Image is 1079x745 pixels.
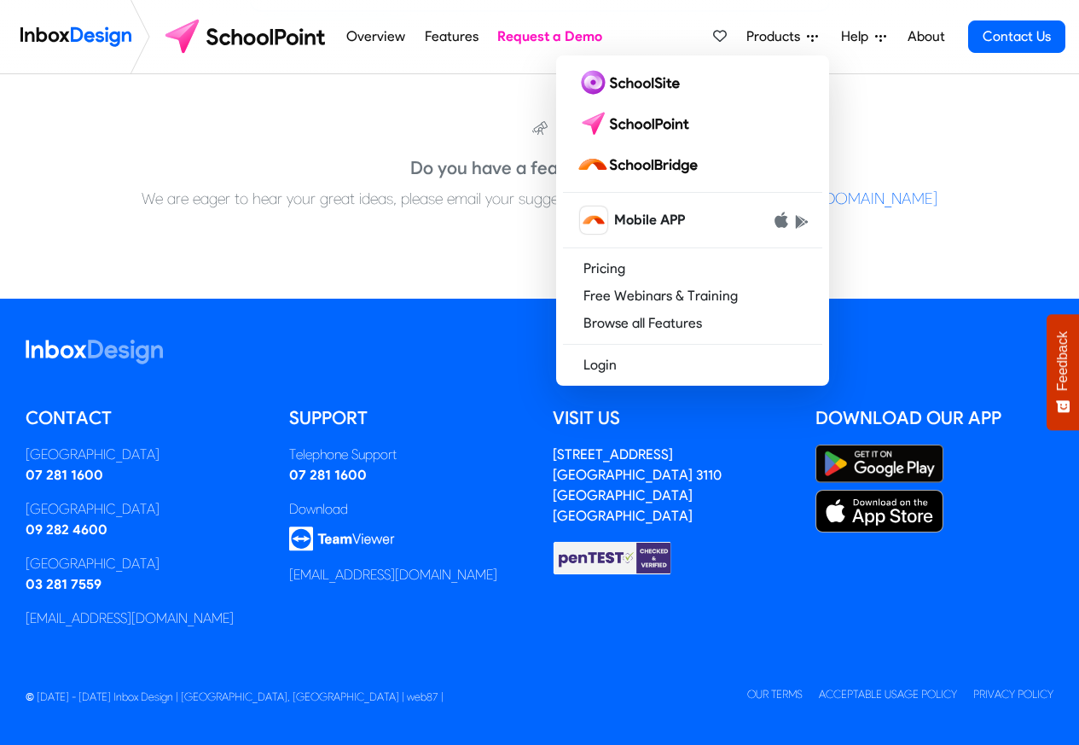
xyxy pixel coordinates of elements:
span: Help [841,26,875,47]
div: [GEOGRAPHIC_DATA] [26,554,264,574]
a: Products [740,20,825,54]
div: [GEOGRAPHIC_DATA] [26,445,264,465]
a: Browse all Features [563,310,822,337]
a: Free Webinars & Training [563,282,822,310]
span: Products [746,26,807,47]
div: [GEOGRAPHIC_DATA] [26,499,264,520]
h5: Support [289,405,527,431]
img: Google Play Store [815,445,943,483]
img: logo_teamviewer.svg [289,527,395,551]
a: Features [420,20,483,54]
img: logo_inboxdesign_white.svg [26,340,163,364]
h6: We are eager to hear your great ideas, please email your suggestions or feedback to [142,188,937,210]
a: Login [563,352,822,379]
a: Help [834,20,893,54]
a: 07 281 1600 [26,467,103,483]
a: 09 282 4600 [26,521,107,538]
button: Feedback - Show survey [1047,314,1079,430]
h5: Download our App [815,405,1053,431]
address: [STREET_ADDRESS] [GEOGRAPHIC_DATA] 3110 [GEOGRAPHIC_DATA] [GEOGRAPHIC_DATA] [553,446,722,524]
img: Checked & Verified by penTEST [553,540,672,576]
div: Telephone Support [289,445,527,465]
a: Acceptable Usage Policy [819,688,957,701]
img: schoolbridge icon [580,207,607,234]
img: Apple App Store [815,490,943,533]
a: Pricing [563,255,822,282]
a: Request a Demo [493,20,607,54]
a: 07 281 1600 [289,467,367,483]
a: Checked & Verified by penTEST [553,549,672,565]
a: 03 281 7559 [26,576,102,592]
a: [STREET_ADDRESS][GEOGRAPHIC_DATA] 3110[GEOGRAPHIC_DATA][GEOGRAPHIC_DATA] [553,446,722,524]
a: Our Terms [747,688,803,701]
img: schoolbridge logo [577,151,705,178]
h5: Do you have a feature request? [410,155,669,181]
a: Overview [342,20,410,54]
h5: Contact [26,405,264,431]
span: Mobile APP [614,210,685,230]
h5: Visit us [553,405,791,431]
div: Products [556,55,829,386]
a: [EMAIL_ADDRESS][DOMAIN_NAME] [26,610,234,626]
a: [EMAIL_ADDRESS][DOMAIN_NAME] [289,567,497,583]
img: schoolpoint logo [157,16,337,57]
a: About [902,20,949,54]
img: schoolsite logo [577,69,687,96]
a: Contact Us [968,20,1065,53]
div: Download [289,499,527,520]
span: © [DATE] - [DATE] Inbox Design | [GEOGRAPHIC_DATA], [GEOGRAPHIC_DATA] | web87 | [26,690,444,703]
span: Feedback [1055,331,1070,391]
img: schoolpoint logo [577,110,697,137]
a: Privacy Policy [973,688,1053,701]
a: schoolbridge icon Mobile APP [563,200,822,241]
